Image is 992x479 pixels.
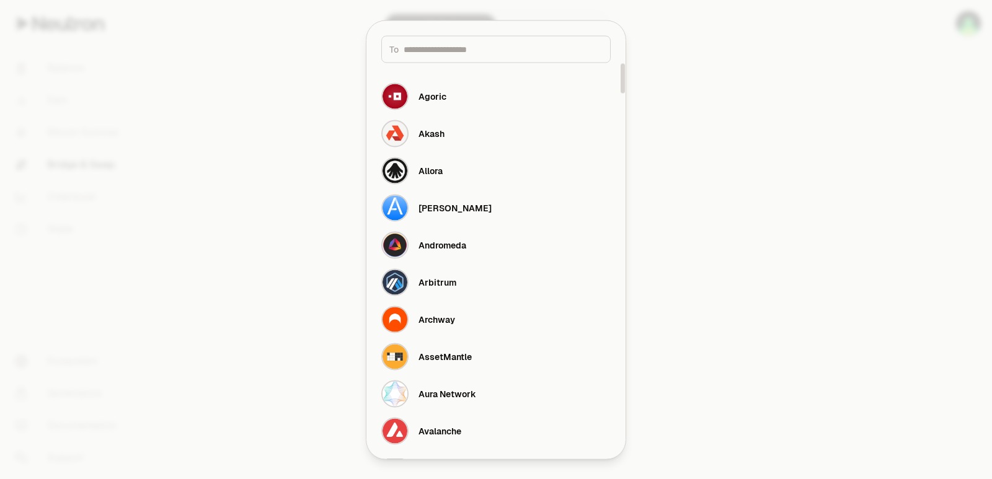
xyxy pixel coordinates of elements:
[418,90,446,102] div: Agoric
[418,201,492,214] div: [PERSON_NAME]
[418,164,443,177] div: Allora
[374,263,618,301] button: Arbitrum LogoArbitrum
[383,307,407,332] img: Archway Logo
[418,127,445,139] div: Akash
[383,270,407,294] img: Arbitrum Logo
[383,195,407,220] img: Althea Logo
[383,418,407,443] img: Avalanche Logo
[383,121,407,146] img: Akash Logo
[383,381,407,406] img: Aura Network Logo
[374,301,618,338] button: Archway LogoArchway
[383,344,407,369] img: AssetMantle Logo
[389,43,399,55] span: To
[383,84,407,108] img: Agoric Logo
[374,152,618,189] button: Allora LogoAllora
[374,338,618,375] button: AssetMantle LogoAssetMantle
[418,276,456,288] div: Arbitrum
[374,375,618,412] button: Aura Network LogoAura Network
[418,350,472,363] div: AssetMantle
[418,239,466,251] div: Andromeda
[374,412,618,449] button: Avalanche LogoAvalanche
[374,226,618,263] button: Andromeda LogoAndromeda
[383,232,407,257] img: Andromeda Logo
[418,424,461,437] div: Avalanche
[418,313,455,325] div: Archway
[374,115,618,152] button: Akash LogoAkash
[374,77,618,115] button: Agoric LogoAgoric
[418,387,476,400] div: Aura Network
[383,158,407,183] img: Allora Logo
[374,189,618,226] button: Althea Logo[PERSON_NAME]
